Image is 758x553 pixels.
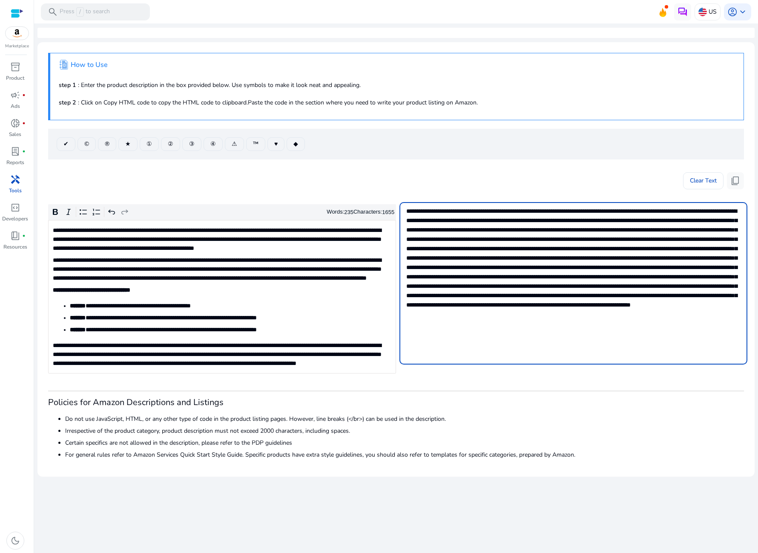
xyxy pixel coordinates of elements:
[125,139,131,148] span: ★
[683,172,724,189] button: Clear Text
[727,172,744,189] button: content_copy
[71,61,108,69] h4: How to Use
[76,7,84,17] span: /
[327,207,394,217] div: Words: Characters:
[168,139,173,148] span: ②
[3,243,27,251] p: Resources
[9,187,22,194] p: Tools
[10,536,20,546] span: dark_mode
[382,209,394,215] label: 1655
[65,438,744,447] li: Certain specifics are not allowed in the description, please refer to the PDP guidelines
[65,426,744,435] li: Irrespective of the product category, product description must not exceed 2000 characters, includ...
[182,137,201,151] button: ③
[22,93,26,97] span: fiber_manual_record
[22,150,26,153] span: fiber_manual_record
[225,137,244,151] button: ⚠
[10,62,20,72] span: inventory_2
[267,137,284,151] button: ♥
[146,139,152,148] span: ①
[10,231,20,241] span: book_4
[22,234,26,237] span: fiber_manual_record
[698,8,707,16] img: us.svg
[9,130,21,138] p: Sales
[105,139,109,148] span: ®
[709,4,717,19] p: US
[59,98,76,107] b: step 2
[65,450,744,459] li: For general rules refer to Amazon Services Quick Start Style Guide. Specific products have extra ...
[140,137,159,151] button: ①
[57,137,75,151] button: ✔
[727,7,738,17] span: account_circle
[210,139,216,148] span: ④
[730,176,741,186] span: content_copy
[253,139,258,148] span: ™
[10,203,20,213] span: code_blocks
[738,7,748,17] span: keyboard_arrow_down
[6,74,24,82] p: Product
[246,137,265,151] button: ™
[2,215,28,223] p: Developers
[98,137,116,151] button: ®
[274,139,278,148] span: ♥
[10,118,20,128] span: donut_small
[78,137,96,151] button: ©
[63,139,69,148] span: ✔
[22,122,26,125] span: fiber_manual_record
[65,414,744,423] li: Do not use JavaScript, HTML, or any other type of code in the product listing pages. However, lin...
[84,139,89,148] span: ©
[10,174,20,185] span: handyman
[690,172,717,189] span: Clear Text
[11,102,20,110] p: Ads
[59,81,76,89] b: step 1
[287,137,305,151] button: ◆
[48,397,744,408] h3: Policies for Amazon Descriptions and Listings
[6,159,24,166] p: Reports
[344,209,353,215] label: 235
[48,220,396,373] div: Rich Text Editor. Editing area: main. Press Alt+0 for help.
[59,98,735,107] p: : Click on Copy HTML code to copy the HTML code to clipboard.Paste the code in the section where ...
[5,43,29,49] p: Marketplace
[293,139,298,148] span: ◆
[6,27,29,40] img: amazon.svg
[59,81,735,90] p: : Enter the product description in the box provided below. Use symbols to make it look neat and a...
[232,139,237,148] span: ⚠
[60,7,110,17] p: Press to search
[204,137,223,151] button: ④
[10,146,20,156] span: lab_profile
[189,139,195,148] span: ③
[161,137,180,151] button: ②
[48,7,58,17] span: search
[48,204,396,220] div: Editor toolbar
[118,137,138,151] button: ★
[10,90,20,100] span: campaign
